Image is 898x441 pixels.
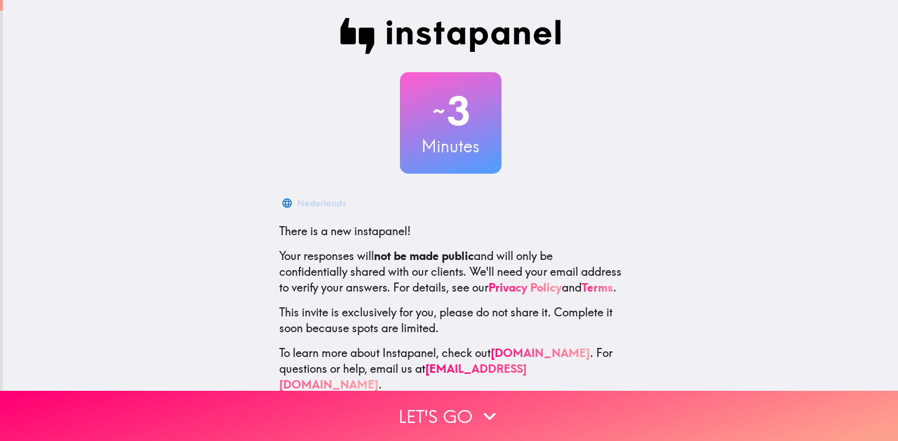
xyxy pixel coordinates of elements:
p: Your responses will and will only be confidentially shared with our clients. We'll need your emai... [279,248,622,296]
span: ~ [431,94,447,128]
b: not be made public [374,249,474,263]
div: Nederlands [297,195,346,211]
p: To learn more about Instapanel, check out . For questions or help, email us at . [279,345,622,393]
img: Instapanel [340,18,561,54]
p: This invite is exclusively for you, please do not share it. Complete it soon because spots are li... [279,305,622,336]
a: [DOMAIN_NAME] [491,346,590,360]
h2: 3 [400,88,501,134]
h3: Minutes [400,134,501,158]
button: Nederlands [279,192,351,214]
a: Terms [582,280,613,294]
a: Privacy Policy [488,280,562,294]
span: There is a new instapanel! [279,224,411,238]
